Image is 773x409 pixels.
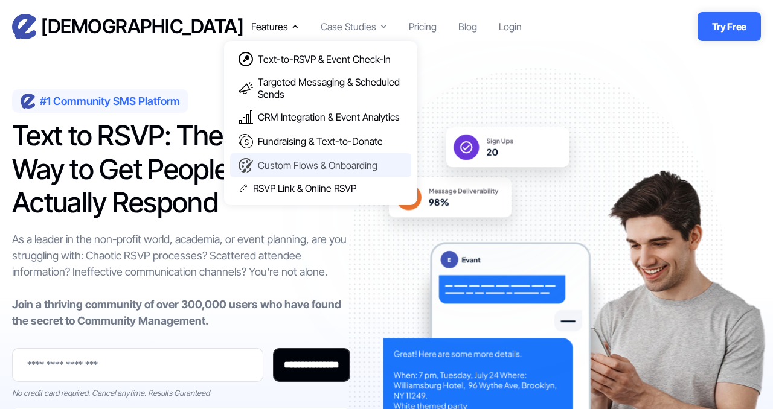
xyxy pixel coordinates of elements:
div: As a leader in the non-profit world, academia, or event planning, are you struggling with: Chaoti... [12,231,350,329]
h3: [DEMOGRAPHIC_DATA] [41,14,243,39]
strong: Try Free [712,21,746,33]
a: Pricing [409,19,437,34]
a: Blog [458,19,477,34]
div: Case Studies [321,19,387,34]
div: CRM Integration & Event Analytics [258,111,400,123]
div: Custom Flows & Onboarding [258,159,377,171]
div: #1 Community SMS Platform [40,94,180,109]
strong: Join a thriving community of over 300,000 users who have found the secret to Community Management. [12,298,341,327]
form: Email Form 2 [12,348,350,399]
a: Targeted Messaging & Scheduled Sends [230,71,411,105]
a: home [12,14,243,39]
div: Text-to-RSVP & Event Check-In [258,53,391,65]
div: Targeted Messaging & Scheduled Sends [258,76,403,100]
div: No credit card required. Cancel anytime. Results Guranteed [12,387,350,399]
div: RSVP Link & Online RSVP [253,182,356,194]
a: Try Free [698,12,761,41]
div: Features [251,19,299,34]
h1: Text to RSVP: The Easiest Way to Get People to Actually Respond [12,119,350,219]
div: Case Studies [321,19,376,34]
nav: Features [224,35,417,205]
a: Login [499,19,522,34]
div: Fundraising & Text-to-Donate [258,135,383,147]
a: Fundraising & Text-to-Donate [230,129,411,153]
a: Custom Flows & Onboarding [230,153,411,177]
a: Text-to-RSVP & Event Check-In [230,47,411,71]
a: RSVP Link & Online RSVP [230,177,411,199]
div: Features [251,19,288,34]
a: CRM Integration & Event Analytics [230,105,411,129]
